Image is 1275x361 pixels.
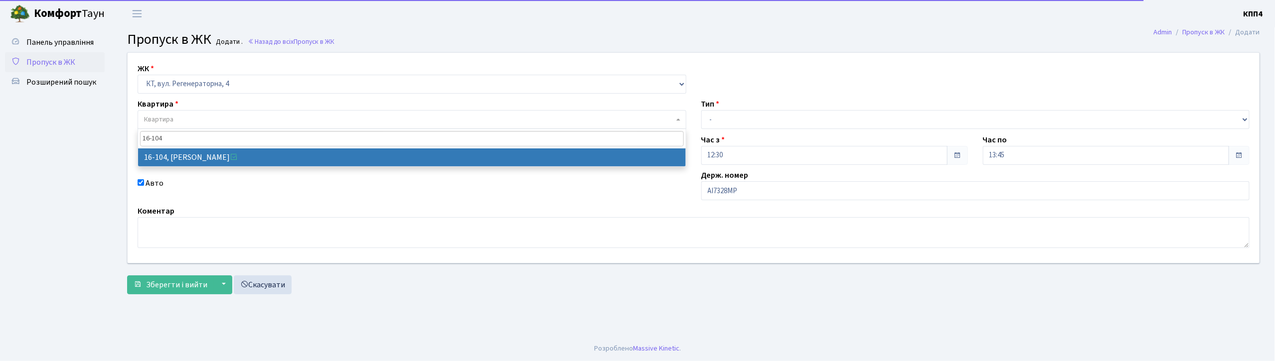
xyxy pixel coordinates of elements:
[1154,27,1172,37] a: Admin
[701,181,1250,200] input: АА1234АА
[594,343,681,354] div: Розроблено .
[1139,22,1275,43] nav: breadcrumb
[5,52,105,72] a: Пропуск в ЖК
[26,57,75,68] span: Пропуск в ЖК
[1225,27,1260,38] li: Додати
[5,32,105,52] a: Панель управління
[294,37,334,46] span: Пропуск в ЖК
[234,275,292,294] a: Скасувати
[5,72,105,92] a: Розширений пошук
[144,115,173,124] span: Квартира
[146,177,163,189] label: Авто
[214,38,243,46] small: Додати .
[34,5,82,21] b: Комфорт
[26,77,96,88] span: Розширений пошук
[34,5,105,22] span: Таун
[125,5,150,22] button: Переключити навігацію
[26,37,94,48] span: Панель управління
[983,134,1007,146] label: Час по
[138,98,178,110] label: Квартира
[10,4,30,24] img: logo.png
[127,29,211,49] span: Пропуск в ЖК
[138,205,174,217] label: Коментар
[1183,27,1225,37] a: Пропуск в ЖК
[633,343,679,354] a: Massive Kinetic
[1244,8,1263,19] b: КПП4
[127,275,214,294] button: Зберегти і вийти
[701,98,720,110] label: Тип
[701,134,725,146] label: Час з
[248,37,334,46] a: Назад до всіхПропуск в ЖК
[701,169,749,181] label: Держ. номер
[138,148,686,166] li: 16-104, [PERSON_NAME]
[1244,8,1263,20] a: КПП4
[138,63,154,75] label: ЖК
[146,279,207,290] span: Зберегти і вийти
